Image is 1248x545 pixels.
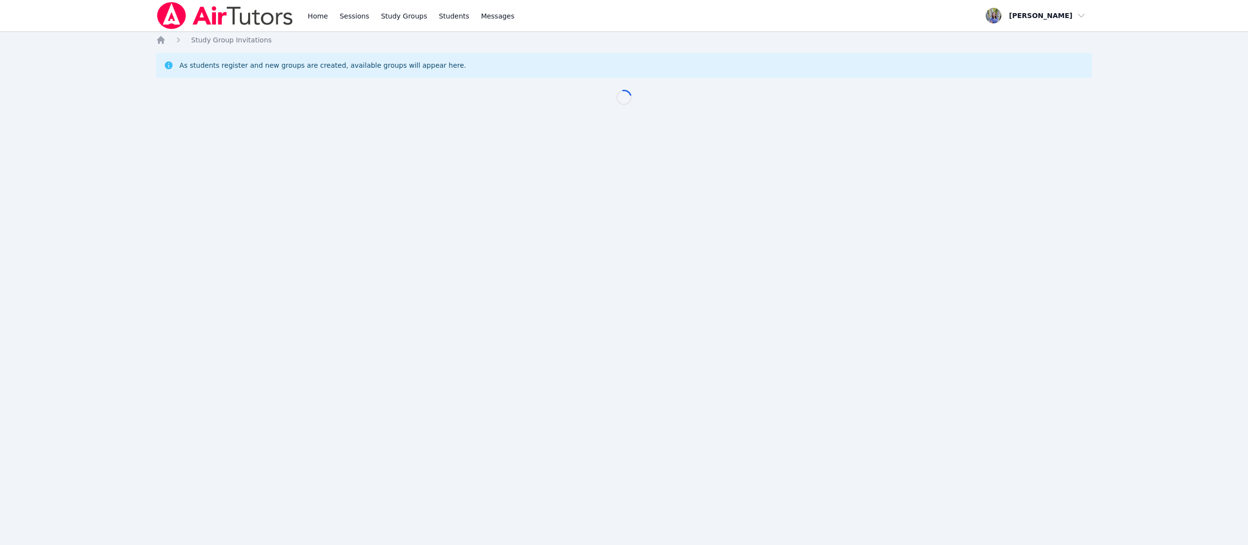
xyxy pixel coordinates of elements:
[191,36,272,44] span: Study Group Invitations
[156,2,294,29] img: Air Tutors
[179,60,466,70] div: As students register and new groups are created, available groups will appear here.
[191,35,272,45] a: Study Group Invitations
[156,35,1092,45] nav: Breadcrumb
[481,11,515,21] span: Messages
